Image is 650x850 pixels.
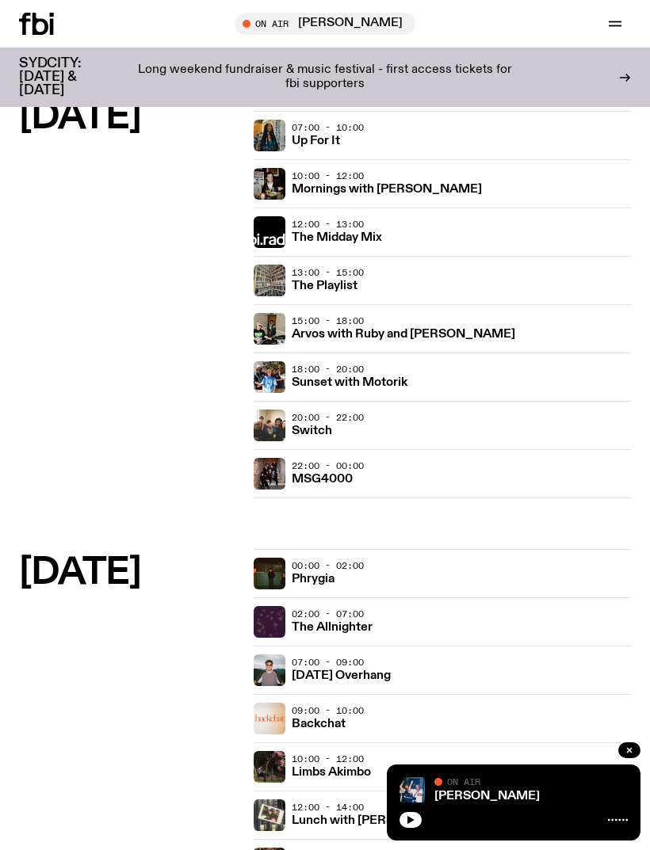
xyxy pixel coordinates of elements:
h3: Arvos with Ruby and [PERSON_NAME] [292,329,515,341]
h3: The Playlist [292,280,357,292]
h3: Sunset with Motorik [292,377,407,389]
h3: SYDCITY: [DATE] & [DATE] [19,57,120,97]
button: On Air[PERSON_NAME] [235,13,415,35]
img: Andrew, Reenie, and Pat stand in a row, smiling at the camera, in dappled light with a vine leafe... [254,361,285,393]
h3: Mornings with [PERSON_NAME] [292,184,482,196]
h3: Backchat [292,718,346,730]
a: Switch [292,422,332,437]
img: Ify - a Brown Skin girl with black braided twists, looking up to the side with her tongue stickin... [254,120,285,151]
a: Mornings with [PERSON_NAME] [292,181,482,196]
span: 22:00 - 00:00 [292,459,364,472]
a: Backchat [292,715,346,730]
a: Phrygia [292,570,335,585]
a: [DATE] Overhang [292,667,391,682]
a: The Midday Mix [292,229,382,244]
img: Sam blankly stares at the camera, brightly lit by a camera flash wearing a hat collared shirt and... [254,168,285,200]
h3: [DATE] Overhang [292,670,391,682]
img: A greeny-grainy film photo of Bela, John and Bindi at night. They are standing in a backyard on g... [254,558,285,589]
h3: Phrygia [292,574,335,585]
a: Arvos with Ruby and [PERSON_NAME] [292,326,515,341]
span: 07:00 - 10:00 [292,121,364,134]
a: The Allnighter [292,619,373,634]
span: 07:00 - 09:00 [292,656,364,669]
img: Ruby wears a Collarbones t shirt and pretends to play the DJ decks, Al sings into a pringles can.... [254,313,285,345]
h3: Switch [292,425,332,437]
p: Long weekend fundraiser & music festival - first access tickets for fbi supporters [133,63,517,91]
img: Harrie Hastings stands in front of cloud-covered sky and rolling hills. He's wearing sunglasses a... [254,654,285,686]
span: 20:00 - 22:00 [292,411,364,424]
h3: Up For It [292,135,340,147]
h2: [DATE] [19,100,241,135]
a: MSG4000 [292,471,353,486]
img: A warm film photo of the switch team sitting close together. from left to right: Cedar, Lau, Sand... [254,410,285,441]
h3: The Midday Mix [292,232,382,244]
h3: Lunch with [PERSON_NAME] [292,815,463,827]
img: A corner shot of the fbi music library [254,265,285,296]
a: Lunch with [PERSON_NAME] [292,812,463,827]
a: The Playlist [292,277,357,292]
h3: Limbs Akimbo [292,767,371,779]
h2: [DATE] [19,555,241,591]
span: 10:00 - 12:00 [292,170,364,182]
span: 12:00 - 13:00 [292,218,364,231]
span: 02:00 - 07:00 [292,608,364,620]
span: 10:00 - 12:00 [292,753,364,765]
span: 15:00 - 18:00 [292,314,364,327]
span: On Air [447,776,480,787]
a: Sunset with Motorik [292,374,407,389]
span: 09:00 - 10:00 [292,704,364,717]
span: 18:00 - 20:00 [292,363,364,375]
h3: MSG4000 [292,474,353,486]
img: Jackson sits at an outdoor table, legs crossed and gazing at a black and brown dog also sitting a... [254,751,285,783]
span: 12:00 - 14:00 [292,801,364,814]
a: Up For It [292,132,340,147]
span: 00:00 - 02:00 [292,559,364,572]
h3: The Allnighter [292,622,373,634]
a: [PERSON_NAME] [434,790,540,802]
img: A polaroid of Ella Avni in the studio on top of the mixer which is also located in the studio. [254,799,285,831]
a: Limbs Akimbo [292,764,371,779]
span: 13:00 - 15:00 [292,266,364,279]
